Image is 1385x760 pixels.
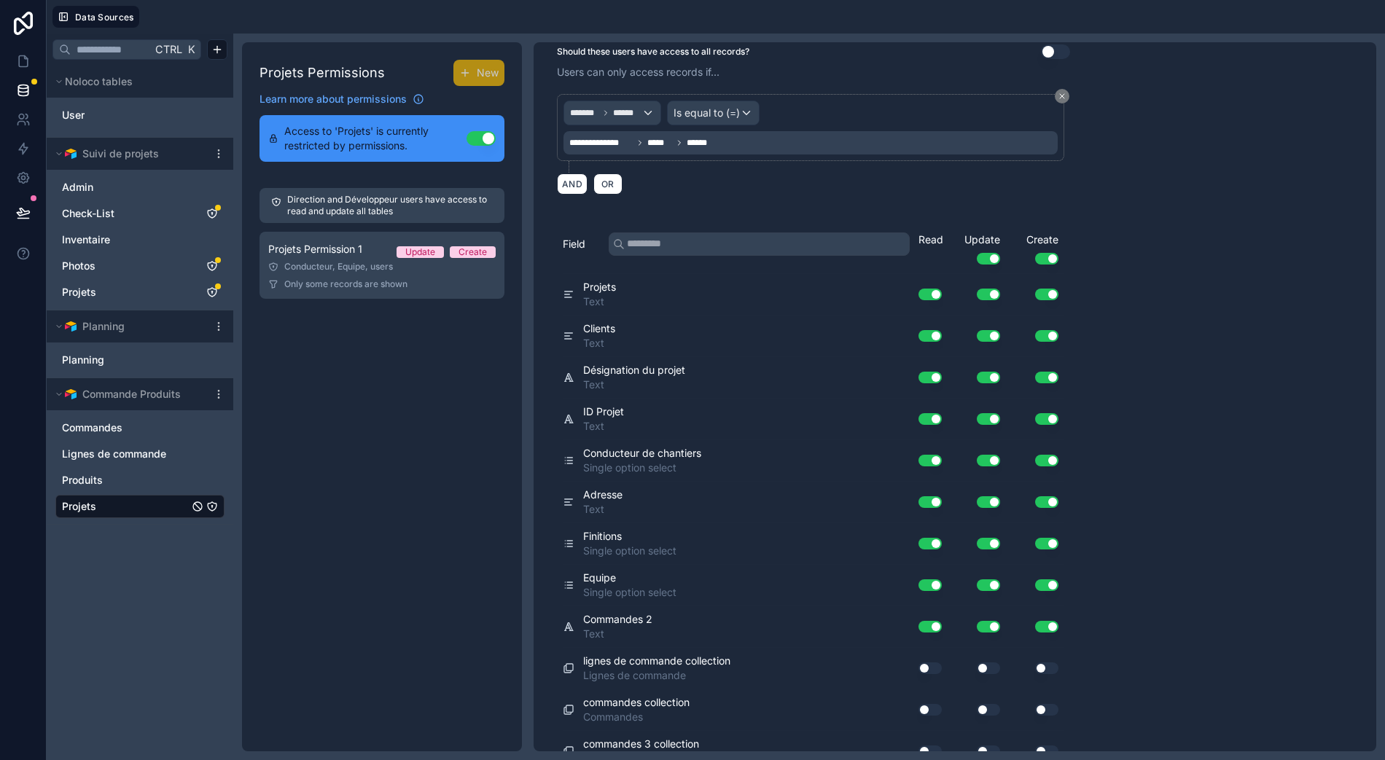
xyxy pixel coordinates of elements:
[260,92,424,106] a: Learn more about permissions
[62,285,189,299] a: Projets
[563,237,585,251] span: Field
[62,447,166,461] span: Lignes de commande
[284,124,467,153] span: Access to 'Projets' is currently restricted by permissions.
[583,654,730,668] span: lignes de commande collection
[55,254,225,278] div: Photos
[557,65,1070,79] p: Users can only access records if...
[583,585,676,600] span: Single option select
[583,695,690,710] span: commandes collection
[583,737,699,751] span: commandes 3 collection
[62,473,189,487] a: Produits
[62,353,189,367] a: Planning
[918,232,948,247] div: Read
[583,294,616,309] span: Text
[598,179,617,189] span: OR
[459,246,487,258] div: Create
[583,612,652,627] span: Commandes 2
[62,259,189,273] a: Photos
[55,469,225,492] div: Produits
[583,419,624,434] span: Text
[583,404,624,419] span: ID Projet
[186,44,196,55] span: K
[583,544,676,558] span: Single option select
[52,144,207,164] button: Airtable LogoSuivi de projets
[55,202,225,225] div: Check-List
[62,232,110,247] span: Inventaire
[405,246,435,258] div: Update
[583,461,701,475] span: Single option select
[55,348,225,372] div: Planning
[583,446,701,461] span: Conducteur de chantiers
[65,321,77,332] img: Airtable Logo
[65,148,77,160] img: Airtable Logo
[62,180,189,195] a: Admin
[52,71,219,92] button: Noloco tables
[674,106,740,120] span: Is equal to (=)
[583,336,615,350] span: Text
[557,173,588,195] button: AND
[55,416,225,439] div: Commandes
[667,101,760,125] button: Is equal to (=)
[62,108,174,122] a: User
[55,495,225,518] div: Projets
[55,103,225,127] div: User
[62,420,122,435] span: Commandes
[62,206,189,221] a: Check-List
[55,442,225,466] div: Lignes de commande
[52,384,207,404] button: Airtable LogoCommande Produits
[583,377,685,392] span: Text
[82,387,181,401] span: Commande Produits
[260,63,385,83] h1: Projets Permissions
[453,60,504,86] button: New
[65,388,77,400] img: Airtable Logo
[62,108,85,122] span: User
[55,228,225,251] div: Inventaire
[477,66,499,80] span: New
[62,180,93,195] span: Admin
[62,232,189,247] a: Inventaire
[62,447,189,461] a: Lignes de commande
[62,285,96,299] span: Projets
[62,206,114,221] span: Check-List
[948,232,1006,265] div: Update
[583,710,690,724] span: Commandes
[154,40,184,58] span: Ctrl
[55,176,225,199] div: Admin
[75,12,134,23] span: Data Sources
[268,261,496,273] div: Conducteur, Equipe, users
[62,353,104,367] span: Planning
[284,278,407,290] span: Only some records are shown
[583,627,652,641] span: Text
[62,420,189,435] a: Commandes
[583,668,730,683] span: Lignes de commande
[583,502,623,517] span: Text
[52,316,207,337] button: Airtable LogoPlanning
[583,571,676,585] span: Equipe
[287,194,493,217] p: Direction and Développeur users have access to read and update all tables
[583,487,623,502] span: Adresse
[55,281,225,304] div: Projets
[82,319,125,334] span: Planning
[52,6,139,28] button: Data Sources
[1006,232,1064,265] div: Create
[62,259,95,273] span: Photos
[593,173,623,195] button: OR
[82,146,159,161] span: Suivi de projets
[583,529,676,544] span: Finitions
[62,499,189,514] a: Projets
[583,363,685,377] span: Désignation du projet
[268,242,362,256] span: Projets Permission 1
[583,280,616,294] span: Projets
[62,499,96,514] span: Projets
[62,473,103,487] span: Produits
[65,74,133,89] span: Noloco tables
[557,46,749,58] label: Should these users have access to all records?
[583,321,615,336] span: Clients
[260,232,504,299] a: Projets Permission 1UpdateCreateConducteur, Equipe, usersOnly some records are shown
[260,92,407,106] span: Learn more about permissions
